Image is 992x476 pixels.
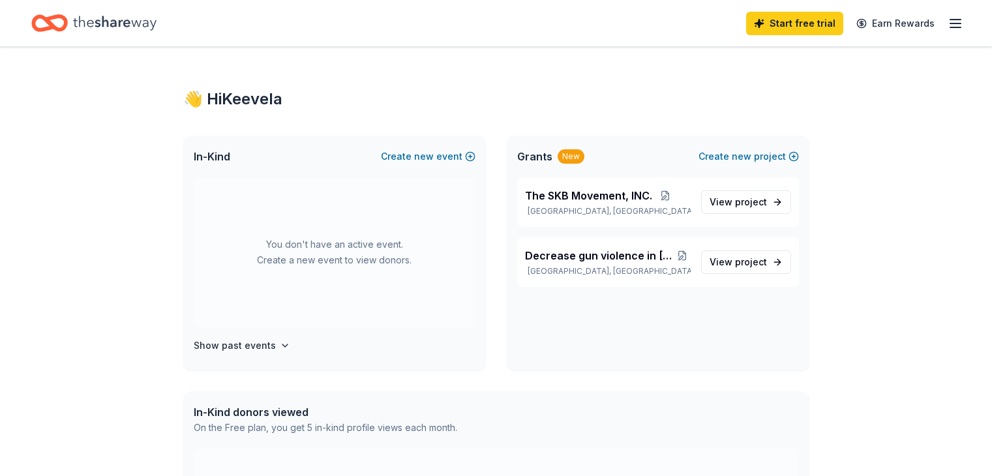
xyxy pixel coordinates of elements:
[381,149,475,164] button: Createnewevent
[701,250,791,274] a: View project
[525,266,691,276] p: [GEOGRAPHIC_DATA], [GEOGRAPHIC_DATA]
[735,256,767,267] span: project
[558,149,584,164] div: New
[194,338,276,353] h4: Show past events
[194,338,290,353] button: Show past events
[525,188,652,203] span: The SKB Movement, INC.
[194,420,457,436] div: On the Free plan, you get 5 in-kind profile views each month.
[710,194,767,210] span: View
[699,149,799,164] button: Createnewproject
[735,196,767,207] span: project
[710,254,767,270] span: View
[746,12,843,35] a: Start free trial
[849,12,942,35] a: Earn Rewards
[414,149,434,164] span: new
[517,149,552,164] span: Grants
[525,206,691,216] p: [GEOGRAPHIC_DATA], [GEOGRAPHIC_DATA]
[194,404,457,420] div: In-Kind donors viewed
[701,190,791,214] a: View project
[183,89,809,110] div: 👋 Hi Keevela
[31,8,157,38] a: Home
[194,149,230,164] span: In-Kind
[732,149,751,164] span: new
[194,177,475,327] div: You don't have an active event. Create a new event to view donors.
[525,248,675,263] span: Decrease gun violence in [GEOGRAPHIC_DATA]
